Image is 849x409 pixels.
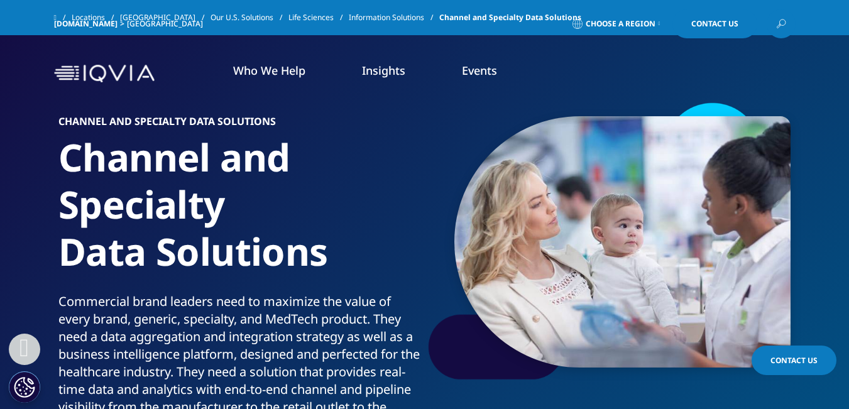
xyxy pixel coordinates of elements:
[586,19,655,29] span: Choose a Region
[770,355,818,366] span: Contact Us
[233,63,305,78] a: Who We Help
[58,134,420,293] h1: Channel and Specialty Data Solutions
[462,63,497,78] a: Events
[672,9,757,38] a: Contact Us
[9,371,40,403] button: Cookies Settings
[362,63,405,78] a: Insights
[54,65,155,83] img: IQVIA Healthcare Information Technology and Pharma Clinical Research Company
[454,116,791,368] img: 611_consumer-health_mother-with-a-baby-in-a-pharmacy.jpg
[58,116,420,134] h6: Channel and Specialty Data Solutions
[691,20,738,28] span: Contact Us
[752,346,836,375] a: Contact Us
[54,18,118,29] a: [DOMAIN_NAME]
[160,44,796,103] nav: Primary
[127,19,208,29] div: [GEOGRAPHIC_DATA]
